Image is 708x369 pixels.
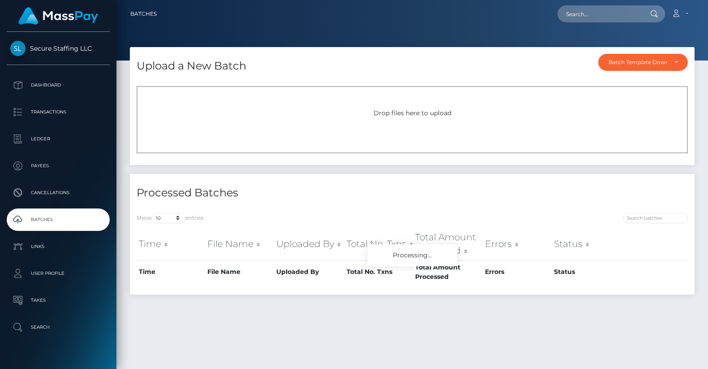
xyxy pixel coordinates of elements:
[552,260,621,284] th: Status
[7,101,110,123] a: Transactions
[10,294,106,307] p: Taxes
[7,235,110,258] a: Links
[483,260,552,284] th: Errors
[368,244,457,266] div: Processing...
[483,228,552,260] th: Errors
[137,213,204,223] label: Show entries
[10,213,106,226] p: Batches
[18,7,98,25] img: MassPay Logo
[205,260,274,284] th: File Name
[10,267,106,280] p: User Profile
[137,228,205,260] th: Time
[7,182,110,204] a: Cancellations
[7,155,110,177] a: Payees
[10,240,106,253] p: Links
[137,260,205,284] th: Time
[598,54,688,71] button: Batch Template Download
[413,228,483,260] th: Total Amount Processed
[10,321,106,334] p: Search
[558,5,642,22] input: Search...
[7,316,110,339] a: Search
[373,109,451,117] span: Drop files here to upload
[7,208,110,231] a: Batches
[344,260,413,284] th: Total No. Txns
[7,128,110,150] a: Ledger
[205,228,274,260] th: File Name
[274,228,344,260] th: Uploaded By
[10,105,106,119] p: Transactions
[623,213,688,223] input: Search batches
[552,228,621,260] th: Status
[7,262,110,285] a: User Profile
[10,132,106,146] p: Ledger
[152,213,185,223] select: Showentries
[7,44,110,52] span: Secure Staffing LLC
[7,74,110,96] a: Dashboard
[137,58,246,74] h4: Upload a New Batch
[413,260,483,284] th: Total Amount Processed
[344,228,413,260] th: Total No. Txns
[130,4,157,23] a: Batches
[10,186,106,200] p: Cancellations
[10,41,26,56] img: Secure Staffing LLC
[7,289,110,312] a: Taxes
[274,260,344,284] th: Uploaded By
[10,78,106,92] p: Dashboard
[609,59,667,66] div: Batch Template Download
[137,185,406,201] h4: Processed Batches
[10,159,106,173] p: Payees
